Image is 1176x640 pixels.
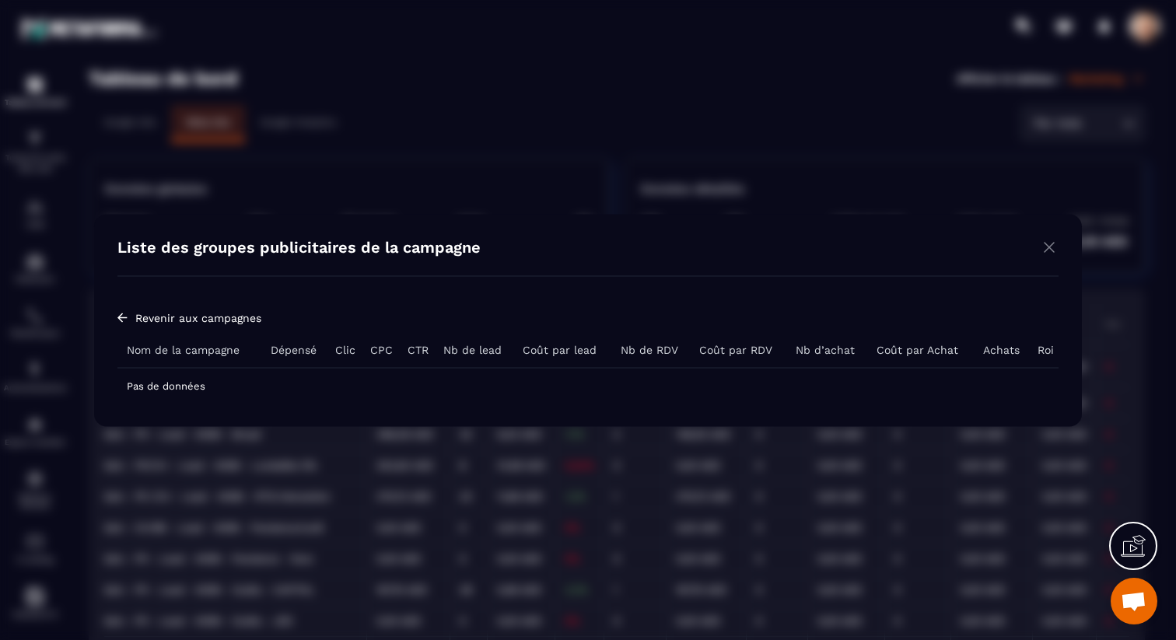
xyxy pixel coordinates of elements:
th: Nb de RDV [611,331,690,368]
img: arrow [117,311,128,323]
th: CTR [398,331,434,368]
th: Coût par lead [513,331,611,368]
span: Revenir aux campagnes [135,311,261,323]
img: close [1040,237,1059,257]
th: Coût par RDV [690,331,787,368]
th: Nom de la campagne [117,331,261,368]
div: Ouvrir le chat [1111,578,1157,624]
th: Roi [1028,331,1059,368]
th: Achats [975,331,1028,368]
h4: Liste des groupes publicitaires de la campagne [117,237,481,260]
th: Nb d’achat [787,331,867,368]
th: Coût par Achat [867,331,975,368]
th: Clic [326,331,361,368]
th: CPC [361,331,398,368]
th: Nb de lead [434,331,513,368]
td: Pas de données [117,368,974,404]
th: Dépensé [261,331,326,368]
